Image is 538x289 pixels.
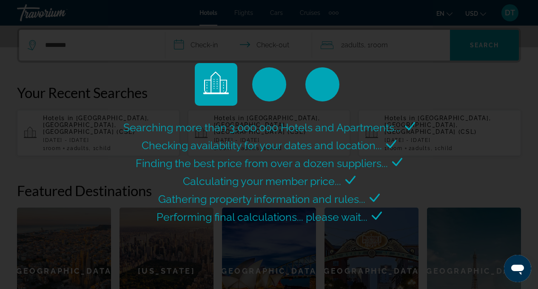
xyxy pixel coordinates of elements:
span: Checking availability for your dates and location... [142,139,382,152]
span: Finding the best price from over a dozen suppliers... [136,157,388,170]
span: Gathering property information and rules... [158,193,365,205]
iframe: Button to launch messaging window [504,255,531,282]
span: Performing final calculations... please wait... [157,211,367,223]
span: Calculating your member price... [183,175,341,188]
span: Searching more than 3,000,000 Hotels and Apartments... [123,121,401,134]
